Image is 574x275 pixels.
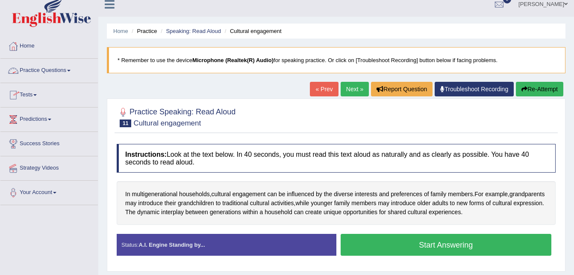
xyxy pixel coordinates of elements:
span: Click to see word definition [469,199,484,208]
a: Practice Questions [0,59,98,80]
b: Microphone (Realtek(R) Audio) [192,57,274,63]
button: Re-Attempt [516,82,563,96]
span: Click to see word definition [165,199,176,208]
span: Click to see word definition [212,190,231,199]
span: Click to see word definition [355,190,377,199]
span: Click to see word definition [216,199,221,208]
a: Tests [0,83,98,105]
span: Click to see word definition [391,199,416,208]
span: Click to see word definition [178,199,214,208]
span: Click to see word definition [125,190,130,199]
span: Click to see word definition [243,208,258,217]
span: Click to see word definition [125,208,135,217]
a: Home [0,34,98,56]
span: Click to see word definition [265,208,292,217]
h2: Practice Speaking: Read Aloud [117,106,235,127]
span: Click to see word definition [343,208,377,217]
span: Click to see word definition [388,208,406,217]
a: Home [113,28,128,34]
span: Click to see word definition [185,208,208,217]
span: Click to see word definition [450,199,455,208]
a: Predictions [0,108,98,129]
span: Click to see word definition [295,199,309,208]
a: Speaking: Read Aloud [166,28,221,34]
span: Click to see word definition [222,199,248,208]
span: Click to see word definition [324,190,332,199]
span: Click to see word definition [267,190,277,199]
a: Troubleshoot Recording [435,82,514,96]
span: Click to see word definition [311,199,333,208]
small: Cultural engagement [133,119,201,127]
button: Report Question [371,82,433,96]
h4: Look at the text below. In 40 seconds, you must read this text aloud as naturally and as clearly ... [117,144,556,173]
span: Click to see word definition [138,199,163,208]
span: Click to see word definition [137,208,159,217]
span: Click to see word definition [448,190,473,199]
span: Click to see word definition [486,199,491,208]
blockquote: * Remember to use the device for speaking practice. Or click on [Troubleshoot Recording] button b... [107,47,565,73]
span: Click to see word definition [509,190,545,199]
span: Click to see word definition [492,199,512,208]
span: Click to see word definition [485,190,508,199]
span: Click to see word definition [417,199,430,208]
span: Click to see word definition [279,190,286,199]
span: Click to see word definition [429,208,461,217]
span: Click to see word definition [351,199,376,208]
strong: A.I. Engine Standing by... [138,242,205,248]
span: Click to see word definition [179,190,210,199]
span: Click to see word definition [250,199,269,208]
span: Click to see word definition [287,190,314,199]
a: « Prev [310,82,338,96]
span: Click to see word definition [324,208,341,217]
div: Status: [117,234,336,256]
span: Click to see word definition [379,208,386,217]
a: Strategy Videos [0,156,98,178]
span: Click to see word definition [132,190,178,199]
span: Click to see word definition [432,199,448,208]
span: Click to see word definition [294,208,304,217]
span: Click to see word definition [334,199,350,208]
span: Click to see word definition [316,190,322,199]
span: Click to see word definition [334,190,353,199]
span: Click to see word definition [408,208,427,217]
span: 11 [120,120,131,127]
span: Click to see word definition [379,190,389,199]
span: Click to see word definition [233,190,266,199]
a: Your Account [0,181,98,202]
span: Click to see word definition [391,190,422,199]
button: Start Answering [341,234,552,256]
span: Click to see word definition [513,199,542,208]
span: Click to see word definition [259,208,263,217]
span: Click to see word definition [431,190,447,199]
b: Instructions: [125,151,167,158]
a: Success Stories [0,132,98,153]
span: Click to see word definition [378,199,389,208]
span: Click to see word definition [474,190,483,199]
li: Cultural engagement [223,27,282,35]
span: Click to see word definition [456,199,468,208]
span: Click to see word definition [210,208,241,217]
span: Click to see word definition [271,199,294,208]
span: Click to see word definition [125,199,136,208]
a: Next » [341,82,369,96]
span: Click to see word definition [161,208,184,217]
span: Click to see word definition [424,190,429,199]
span: Click to see word definition [305,208,322,217]
li: Practice [130,27,157,35]
div: , . , , . . [117,181,556,225]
